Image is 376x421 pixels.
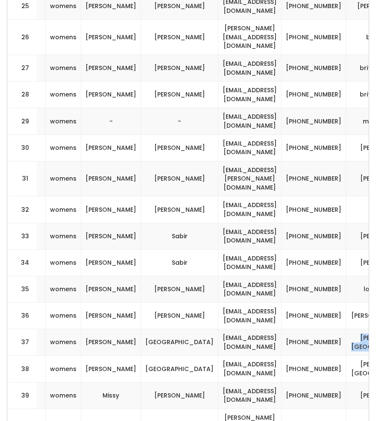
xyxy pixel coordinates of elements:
td: [EMAIL_ADDRESS][PERSON_NAME][DOMAIN_NAME] [218,161,282,196]
td: womens [46,82,81,108]
td: [PERSON_NAME] [81,249,141,276]
td: - [141,108,218,134]
td: 31 [7,161,37,196]
td: [EMAIL_ADDRESS][DOMAIN_NAME] [218,329,282,356]
td: [PHONE_NUMBER] [282,134,346,161]
td: [EMAIL_ADDRESS][DOMAIN_NAME] [218,108,282,134]
td: Sabir [141,249,218,276]
td: Missy [81,382,141,409]
td: womens [46,161,81,196]
td: [PHONE_NUMBER] [282,20,346,55]
td: [PERSON_NAME] [81,55,141,82]
td: 35 [7,276,37,302]
td: [PERSON_NAME] [81,196,141,223]
td: [PERSON_NAME][EMAIL_ADDRESS][DOMAIN_NAME] [218,20,282,55]
td: [EMAIL_ADDRESS][DOMAIN_NAME] [218,55,282,82]
td: [PHONE_NUMBER] [282,196,346,223]
td: 32 [7,196,37,223]
td: 34 [7,249,37,276]
td: [PHONE_NUMBER] [282,303,346,329]
td: womens [46,329,81,356]
td: [PERSON_NAME] [141,161,218,196]
td: womens [46,223,81,249]
td: [PERSON_NAME] [141,55,218,82]
td: womens [46,249,81,276]
td: [PERSON_NAME] [141,134,218,161]
td: womens [46,303,81,329]
td: [PHONE_NUMBER] [282,329,346,356]
td: 28 [7,82,37,108]
td: [EMAIL_ADDRESS][DOMAIN_NAME] [218,356,282,382]
td: womens [46,356,81,382]
td: [PERSON_NAME] [141,82,218,108]
td: 27 [7,55,37,82]
td: 39 [7,382,37,409]
td: [PHONE_NUMBER] [282,249,346,276]
td: [PERSON_NAME] [141,382,218,409]
td: [PERSON_NAME] [141,196,218,223]
td: [PERSON_NAME] [81,82,141,108]
td: womens [46,20,81,55]
td: [EMAIL_ADDRESS][DOMAIN_NAME] [218,134,282,161]
td: [EMAIL_ADDRESS][DOMAIN_NAME] [218,382,282,409]
td: [GEOGRAPHIC_DATA] [141,329,218,356]
td: 37 [7,329,37,356]
td: [PHONE_NUMBER] [282,108,346,134]
td: [PERSON_NAME] [81,329,141,356]
td: womens [46,382,81,409]
td: womens [46,276,81,302]
td: 36 [7,303,37,329]
td: [EMAIL_ADDRESS][DOMAIN_NAME] [218,249,282,276]
td: Sabir [141,223,218,249]
td: womens [46,196,81,223]
td: 30 [7,134,37,161]
td: [PHONE_NUMBER] [282,82,346,108]
td: [PERSON_NAME] [141,20,218,55]
td: [EMAIL_ADDRESS][DOMAIN_NAME] [218,82,282,108]
td: [PHONE_NUMBER] [282,161,346,196]
td: [PERSON_NAME] [81,134,141,161]
td: [PERSON_NAME] [81,356,141,382]
td: [EMAIL_ADDRESS][DOMAIN_NAME] [218,196,282,223]
td: 38 [7,356,37,382]
td: womens [46,55,81,82]
td: womens [46,108,81,134]
td: [PERSON_NAME] [81,223,141,249]
td: [EMAIL_ADDRESS][DOMAIN_NAME] [218,303,282,329]
td: 29 [7,108,37,134]
td: [PHONE_NUMBER] [282,276,346,302]
td: [PERSON_NAME] [81,303,141,329]
td: [PERSON_NAME] [81,161,141,196]
td: [PHONE_NUMBER] [282,223,346,249]
td: - [81,108,141,134]
td: [PERSON_NAME] [141,303,218,329]
td: [PHONE_NUMBER] [282,55,346,82]
td: [GEOGRAPHIC_DATA] [141,356,218,382]
td: [PERSON_NAME] [141,276,218,302]
td: [EMAIL_ADDRESS][DOMAIN_NAME] [218,276,282,302]
td: [PHONE_NUMBER] [282,382,346,409]
td: [PHONE_NUMBER] [282,356,346,382]
td: 33 [7,223,37,249]
td: [PERSON_NAME] [81,20,141,55]
td: 26 [7,20,37,55]
td: [PERSON_NAME] [81,276,141,302]
td: womens [46,134,81,161]
td: [EMAIL_ADDRESS][DOMAIN_NAME] [218,223,282,249]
